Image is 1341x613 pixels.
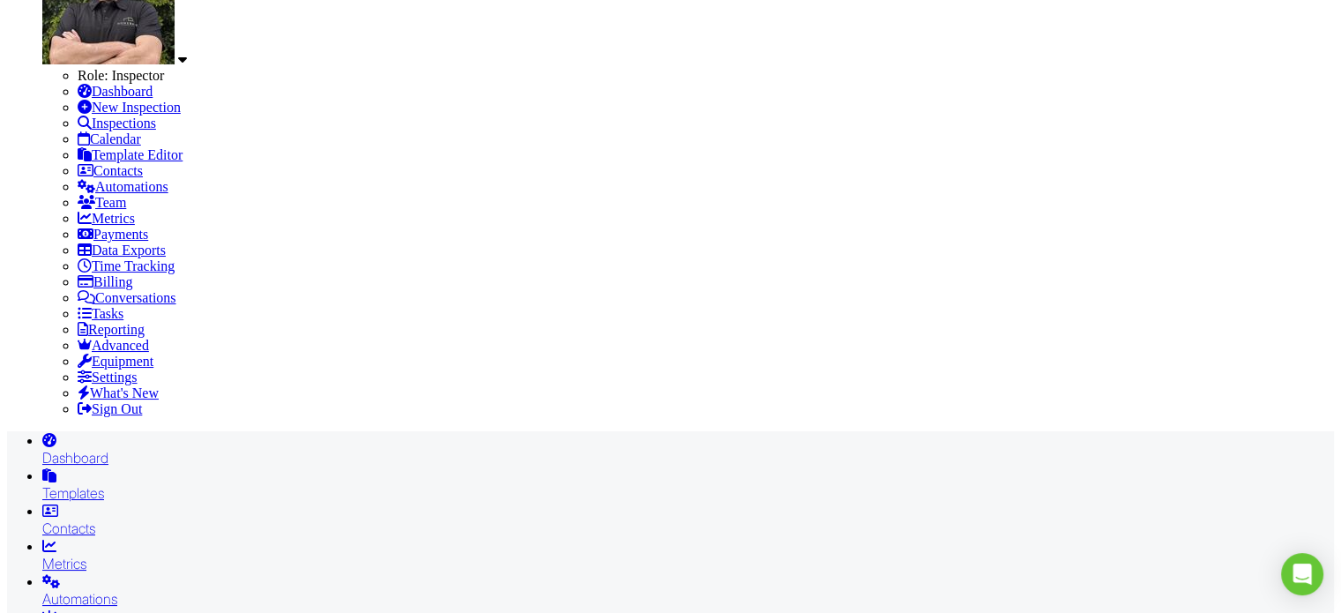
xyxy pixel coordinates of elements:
a: Time Tracking [78,258,175,273]
a: Tasks [78,306,123,321]
a: Billing [78,274,132,289]
a: New Inspection [78,100,181,115]
div: Dashboard [42,449,1334,467]
div: Metrics [42,555,1334,572]
a: Team [78,195,126,210]
a: Metrics [42,537,1334,572]
a: Automations [78,179,168,194]
a: Inspections [78,116,156,131]
div: Open Intercom Messenger [1281,553,1323,595]
a: Dashboard [42,431,1334,467]
a: Data Exports [78,243,166,258]
a: Conversations [78,290,176,305]
div: Contacts [42,520,1334,537]
span: Role: Inspector [78,68,164,83]
a: Equipment [78,354,153,369]
a: Sign Out [78,401,142,416]
a: Reporting [78,322,145,337]
a: Payments [78,227,148,242]
a: Automations (Advanced) [42,572,1334,608]
a: Template Editor [78,147,183,162]
a: What's New [78,385,159,400]
div: Automations [42,590,1334,608]
a: Metrics [78,211,135,226]
a: Contacts [78,163,143,178]
a: Settings [78,370,138,385]
a: Templates [42,467,1334,502]
div: Templates [42,484,1334,502]
a: Advanced [78,338,149,353]
a: Dashboard [78,84,153,99]
a: Calendar [78,131,141,146]
a: Contacts [42,502,1334,537]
